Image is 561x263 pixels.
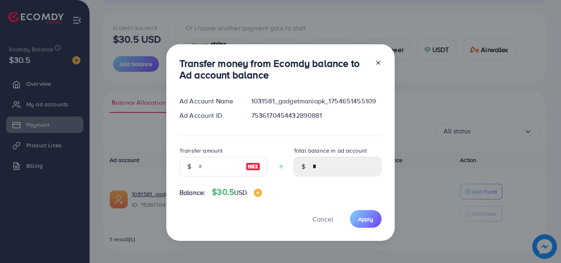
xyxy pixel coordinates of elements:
[246,162,260,172] img: image
[245,111,388,120] div: 7536170454432890881
[234,188,247,197] span: USD
[358,215,373,223] span: Apply
[302,210,343,228] button: Cancel
[294,146,367,155] label: Total balance in ad account
[313,215,333,224] span: Cancel
[245,96,388,106] div: 1031581_gadgetmaniapk_1754651455109
[173,111,245,120] div: Ad Account ID
[254,189,262,197] img: image
[212,187,262,197] h4: $30.5
[179,188,205,197] span: Balance:
[173,96,245,106] div: Ad Account Name
[350,210,382,228] button: Apply
[179,57,368,81] h3: Transfer money from Ecomdy balance to Ad account balance
[179,146,223,155] label: Transfer amount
